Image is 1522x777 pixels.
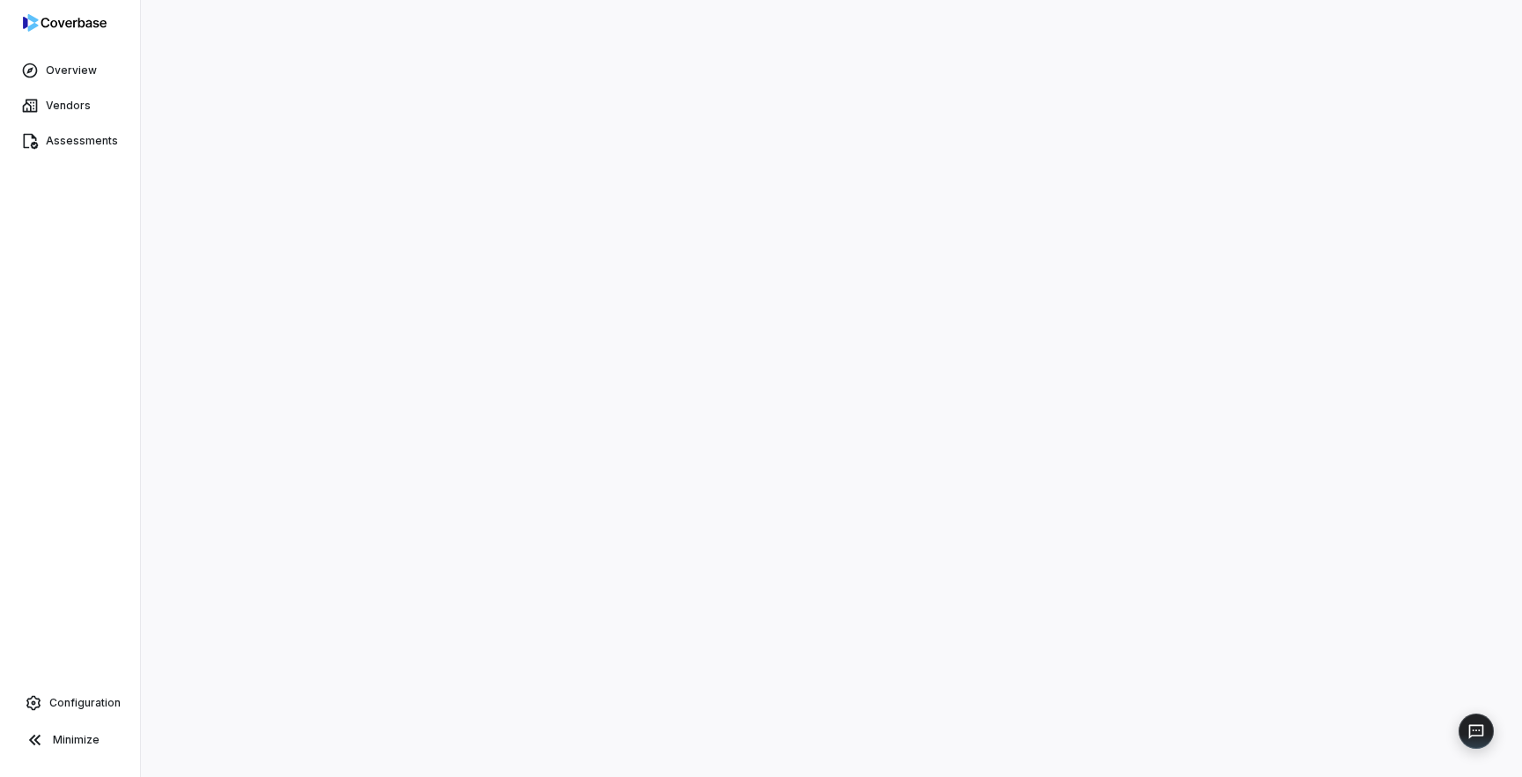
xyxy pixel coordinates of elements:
[23,14,107,32] img: logo-D7KZi-bG.svg
[46,134,118,148] span: Assessments
[49,696,121,710] span: Configuration
[4,90,137,122] a: Vendors
[53,733,100,747] span: Minimize
[46,63,97,78] span: Overview
[46,99,91,113] span: Vendors
[4,55,137,86] a: Overview
[4,125,137,157] a: Assessments
[7,687,133,719] a: Configuration
[7,722,133,758] button: Minimize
